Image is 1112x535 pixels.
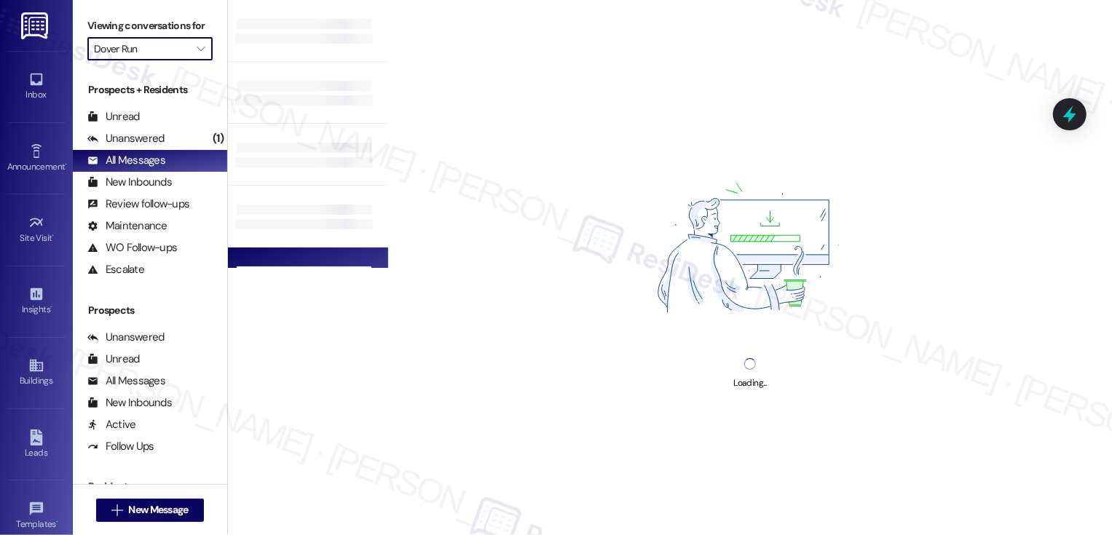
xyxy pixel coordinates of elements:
[87,109,140,124] div: Unread
[87,175,172,190] div: New Inbounds
[128,502,188,518] span: New Message
[87,15,213,37] label: Viewing conversations for
[94,37,189,60] input: All communities
[96,499,204,522] button: New Message
[73,303,227,318] div: Prospects
[73,82,227,98] div: Prospects + Residents
[87,439,154,454] div: Follow Ups
[87,153,165,168] div: All Messages
[87,352,140,367] div: Unread
[87,218,167,234] div: Maintenance
[197,43,205,55] i: 
[87,197,189,212] div: Review follow-ups
[87,262,144,277] div: Escalate
[111,504,122,516] i: 
[209,127,227,150] div: (1)
[73,479,227,494] div: Residents
[87,417,136,432] div: Active
[52,231,55,241] span: •
[21,12,51,39] img: ResiDesk Logo
[87,131,165,146] div: Unanswered
[7,67,66,106] a: Inbox
[87,330,165,345] div: Unanswered
[50,302,52,312] span: •
[7,353,66,392] a: Buildings
[65,159,67,170] span: •
[7,210,66,250] a: Site Visit •
[56,517,58,527] span: •
[87,240,177,255] div: WO Follow-ups
[7,282,66,321] a: Insights •
[7,425,66,464] a: Leads
[87,373,165,389] div: All Messages
[87,395,172,411] div: New Inbounds
[733,376,766,391] div: Loading...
